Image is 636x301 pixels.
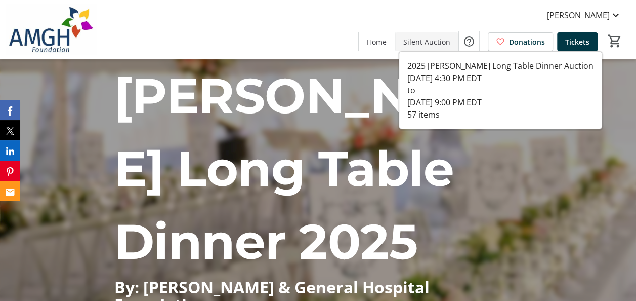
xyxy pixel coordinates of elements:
img: Alexandra Marine & General Hospital Foundation's Logo [6,4,96,55]
div: to [407,84,593,96]
span: Home [367,36,387,47]
div: [DATE] 4:30 PM EDT [407,72,593,84]
a: Tickets [557,32,598,51]
div: 57 items [407,108,593,121]
a: Home [359,32,395,51]
span: [PERSON_NAME] [547,9,610,21]
button: Cart [606,32,624,50]
a: Donations [488,32,553,51]
a: Silent Auction [395,32,458,51]
button: [PERSON_NAME] [539,7,630,23]
span: Tickets [565,36,589,47]
span: Silent Auction [403,36,450,47]
div: 2025 [PERSON_NAME] Long Table Dinner Auction [407,60,593,72]
button: Help [459,31,479,52]
div: [DATE] 9:00 PM EDT [407,96,593,108]
span: Donations [509,36,545,47]
span: [PERSON_NAME] Long Table Dinner 2025 [114,66,493,271]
